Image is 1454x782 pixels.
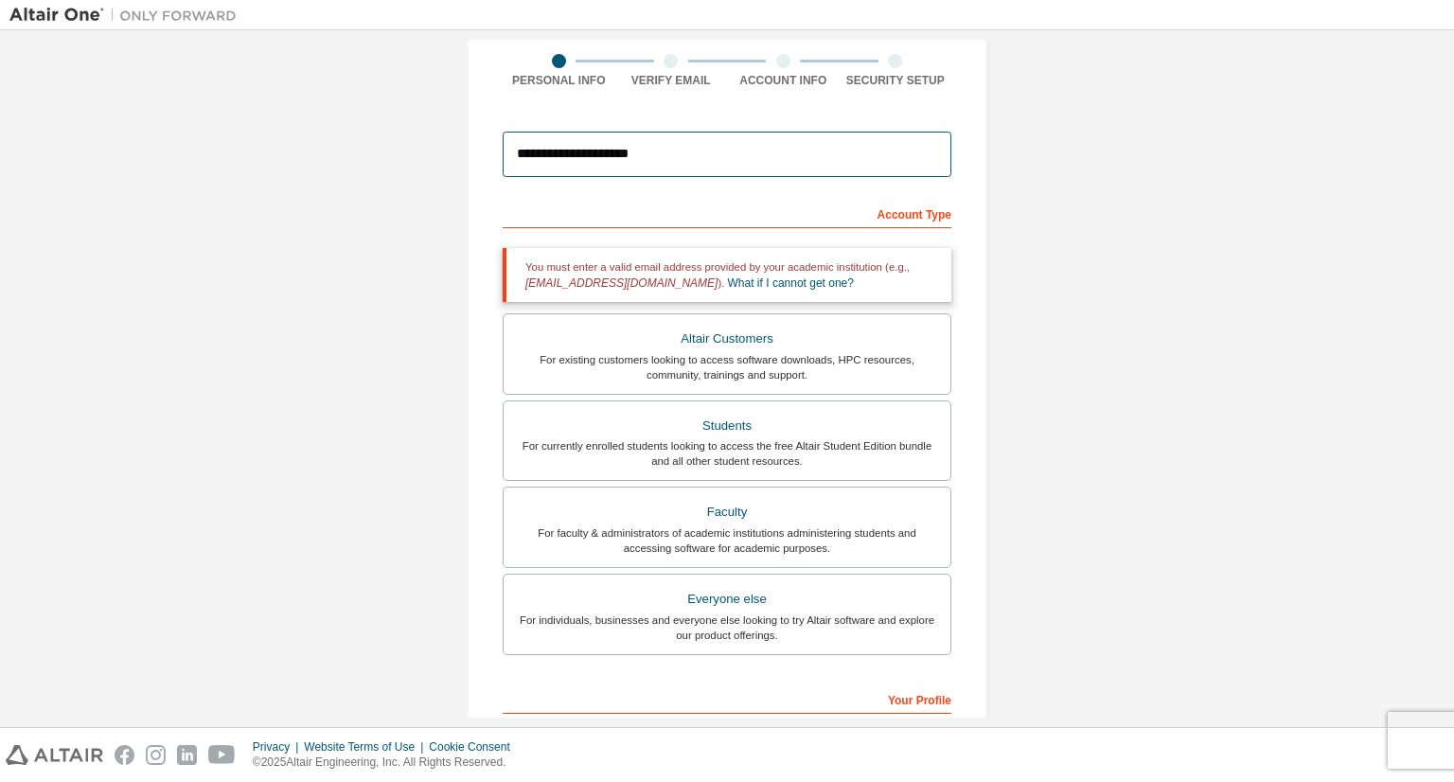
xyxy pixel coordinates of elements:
[515,326,939,352] div: Altair Customers
[515,413,939,439] div: Students
[515,438,939,469] div: For currently enrolled students looking to access the free Altair Student Edition bundle and all ...
[253,755,522,771] p: © 2025 Altair Engineering, Inc. All Rights Reserved.
[6,745,103,765] img: altair_logo.svg
[515,352,939,382] div: For existing customers looking to access software downloads, HPC resources, community, trainings ...
[840,73,952,88] div: Security Setup
[515,586,939,613] div: Everyone else
[304,739,429,755] div: Website Terms of Use
[9,6,246,25] img: Altair One
[503,198,951,228] div: Account Type
[615,73,728,88] div: Verify Email
[515,525,939,556] div: For faculty & administrators of academic institutions administering students and accessing softwa...
[728,276,854,290] a: What if I cannot get one?
[177,745,197,765] img: linkedin.svg
[727,73,840,88] div: Account Info
[525,276,718,290] span: [EMAIL_ADDRESS][DOMAIN_NAME]
[503,248,951,302] div: You must enter a valid email address provided by your academic institution (e.g., ).
[503,73,615,88] div: Personal Info
[146,745,166,765] img: instagram.svg
[503,684,951,714] div: Your Profile
[115,745,134,765] img: facebook.svg
[515,499,939,525] div: Faculty
[208,745,236,765] img: youtube.svg
[515,613,939,643] div: For individuals, businesses and everyone else looking to try Altair software and explore our prod...
[429,739,521,755] div: Cookie Consent
[253,739,304,755] div: Privacy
